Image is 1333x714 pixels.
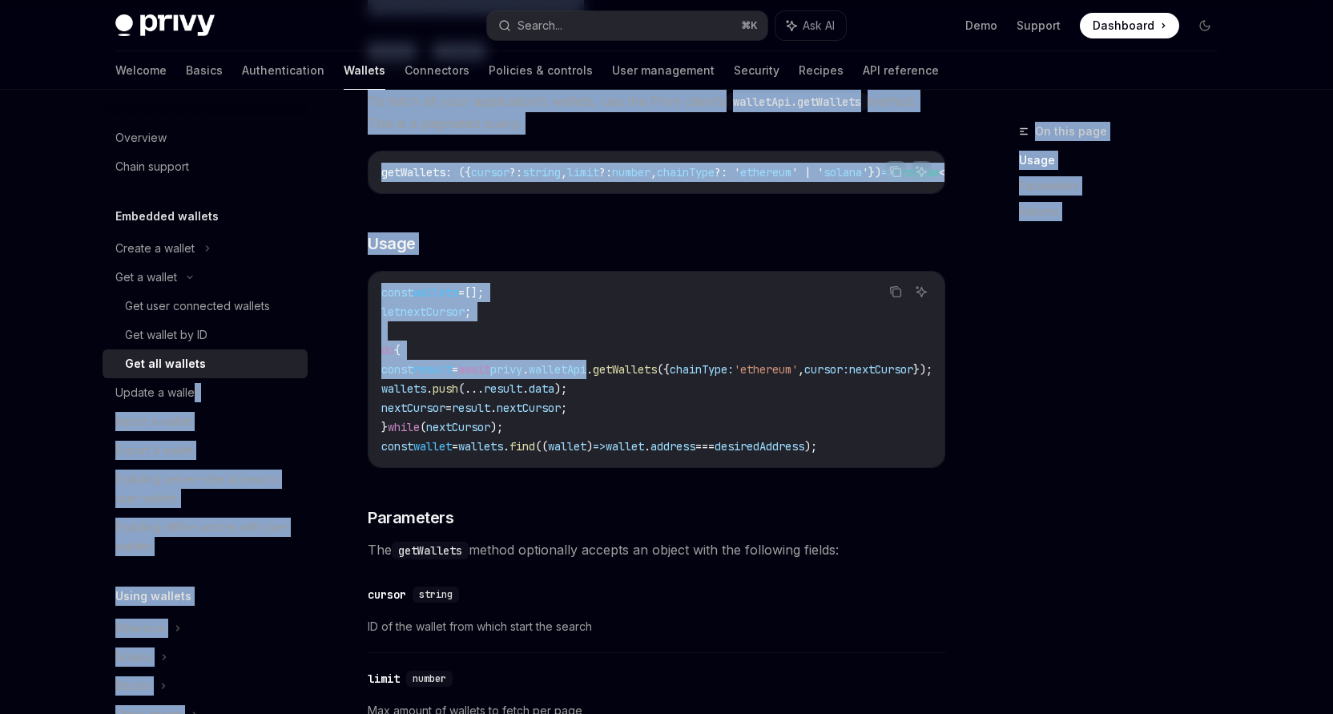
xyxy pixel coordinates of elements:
[965,18,997,34] a: Demo
[115,676,151,696] div: Bitcoin
[368,539,945,561] span: The method optionally accepts an object with the following fields:
[612,165,650,180] span: number
[775,11,846,40] button: Ask AI
[368,671,400,687] div: limit
[741,19,758,32] span: ⌘ K
[452,401,490,415] span: result
[881,165,894,180] span: =>
[115,157,189,176] div: Chain support
[125,296,270,316] div: Get user connected wallets
[413,362,452,377] span: result
[727,93,868,111] code: walletApi.getWallets
[695,439,715,454] span: ===
[586,439,593,454] span: )
[670,362,734,377] span: chainType:
[487,11,767,40] button: Search...⌘K
[420,420,426,434] span: (
[115,383,198,402] div: Update a wallet
[599,165,612,180] span: ?:
[381,420,388,434] span: }
[522,362,529,377] span: .
[734,51,779,90] a: Security
[1017,18,1061,34] a: Support
[798,362,804,377] span: ,
[405,51,469,90] a: Connectors
[554,381,567,396] span: );
[394,343,401,357] span: {
[115,587,191,606] h5: Using wallets
[650,439,695,454] span: address
[606,439,644,454] span: wallet
[561,165,567,180] span: ,
[1019,199,1230,224] a: Returns
[644,439,650,454] span: .
[465,285,484,300] span: [];
[465,381,484,396] span: ...
[824,165,862,180] span: solana
[939,165,945,180] span: <
[186,51,223,90] a: Basics
[103,123,308,152] a: Overview
[911,281,932,302] button: Ask AI
[490,420,503,434] span: );
[497,401,561,415] span: nextCursor
[458,285,465,300] span: =
[612,51,715,90] a: User management
[458,362,490,377] span: await
[125,354,206,373] div: Get all wallets
[913,362,932,377] span: });
[115,268,177,287] div: Get a wallet
[593,362,657,377] span: getWallets
[103,152,308,181] a: Chain support
[1019,173,1230,199] a: Parameters
[381,362,413,377] span: const
[103,407,308,436] a: Import a wallet
[863,51,939,90] a: API reference
[911,161,932,182] button: Ask AI
[368,587,406,603] div: cursor
[103,378,308,407] a: Update a wallet
[426,420,490,434] span: nextCursor
[509,439,535,454] span: find
[567,165,599,180] span: limit
[561,401,567,415] span: ;
[650,165,657,180] span: ,
[715,439,804,454] span: desiredAddress
[115,14,215,37] img: dark logo
[433,381,458,396] span: push
[593,439,606,454] span: =>
[503,439,509,454] span: .
[657,362,670,377] span: ({
[657,165,715,180] span: chainType
[548,439,586,454] span: wallet
[368,506,453,529] span: Parameters
[740,165,791,180] span: ethereum
[529,362,586,377] span: walletApi
[1019,147,1230,173] a: Usage
[388,420,420,434] span: while
[849,362,913,377] span: nextCursor
[529,381,554,396] span: data
[115,518,298,556] div: Enabling offline actions with user wallets
[103,321,308,349] a: Get wallet by ID
[465,305,471,319] span: ;
[103,292,308,321] a: Get user connected wallets
[381,165,445,180] span: getWallets
[734,362,798,377] span: 'ethereum'
[115,239,195,258] div: Create a wallet
[791,165,824,180] span: ' | '
[368,232,416,255] span: Usage
[445,401,452,415] span: =
[125,325,207,345] div: Get wallet by ID
[586,362,593,377] span: .
[426,381,433,396] span: .
[103,513,308,561] a: Enabling offline actions with user wallets
[445,165,471,180] span: : ({
[509,165,522,180] span: ?:
[401,305,465,319] span: nextCursor
[489,51,593,90] a: Policies & controls
[381,285,413,300] span: const
[115,647,151,667] div: Solana
[804,439,817,454] span: );
[103,465,308,513] a: Enabling server-side access to user wallets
